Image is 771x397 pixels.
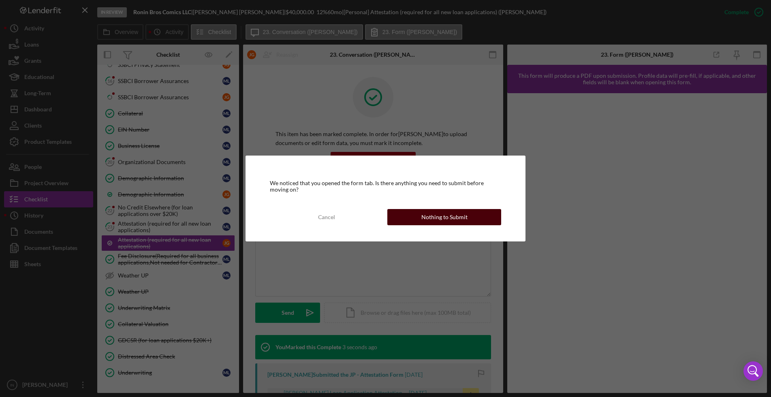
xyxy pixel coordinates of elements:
[743,361,763,381] div: Open Intercom Messenger
[387,209,501,225] button: Nothing to Submit
[270,180,501,193] div: We noticed that you opened the form tab. Is there anything you need to submit before moving on?
[270,209,383,225] button: Cancel
[421,209,468,225] div: Nothing to Submit
[318,209,335,225] div: Cancel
